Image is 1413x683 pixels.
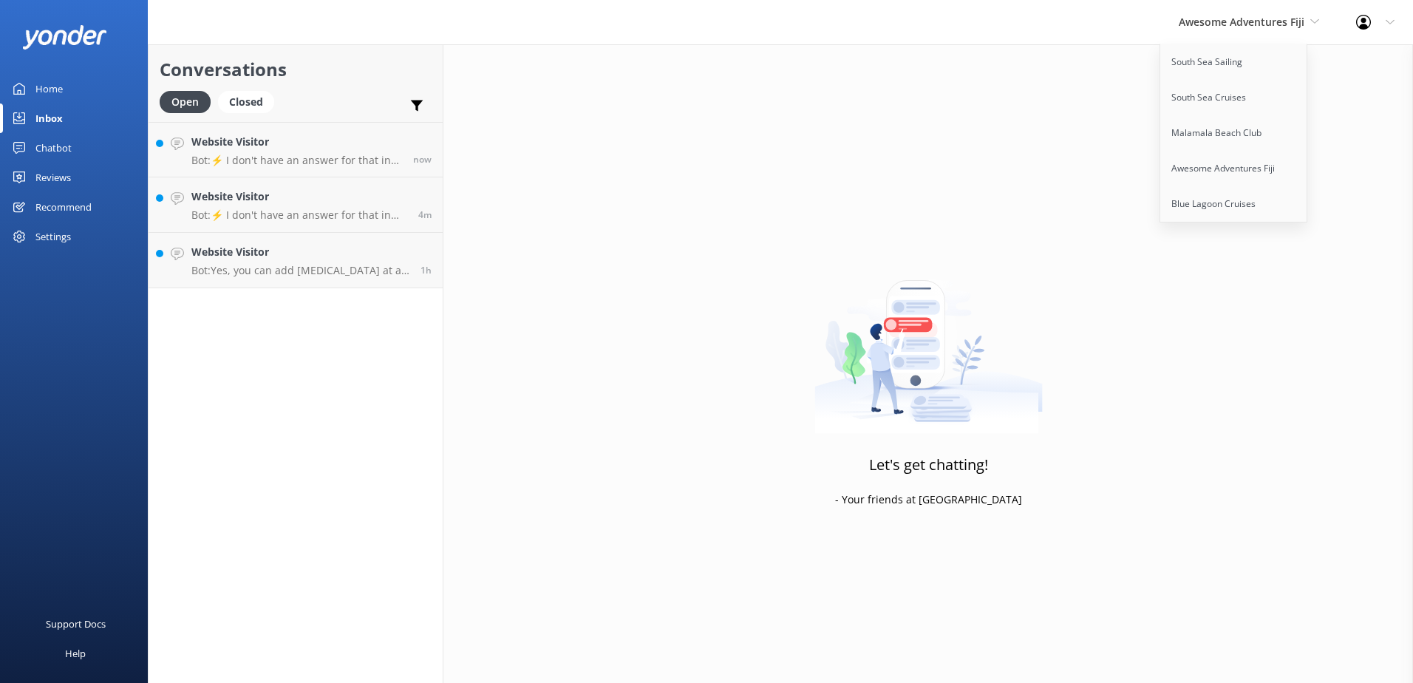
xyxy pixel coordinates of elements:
div: Support Docs [46,609,106,639]
p: Bot: Yes, you can add [MEDICAL_DATA] at an additional cost from certain resorts while on the [GEO... [191,264,409,277]
div: Home [35,74,63,103]
h3: Let's get chatting! [869,453,988,477]
div: Chatbot [35,133,72,163]
p: - Your friends at [GEOGRAPHIC_DATA] [835,492,1022,508]
a: Blue Lagoon Cruises [1160,186,1308,222]
a: South Sea Cruises [1160,80,1308,115]
span: Awesome Adventures Fiji [1179,15,1304,29]
a: Open [160,93,218,109]
a: Website VisitorBot:⚡ I don't have an answer for that in my knowledge base. Please try and rephras... [149,177,443,233]
a: Website VisitorBot:⚡ I don't have an answer for that in my knowledge base. Please try and rephras... [149,122,443,177]
div: Recommend [35,192,92,222]
div: Closed [218,91,274,113]
a: South Sea Sailing [1160,44,1308,80]
span: Aug 28 2025 01:04pm (UTC +12:00) Pacific/Auckland [413,153,432,166]
h4: Website Visitor [191,188,407,205]
h2: Conversations [160,55,432,84]
h4: Website Visitor [191,244,409,260]
p: Bot: ⚡ I don't have an answer for that in my knowledge base. Please try and rephrase your questio... [191,208,407,222]
div: Help [65,639,86,668]
h4: Website Visitor [191,134,402,150]
a: Awesome Adventures Fiji [1160,151,1308,186]
div: Inbox [35,103,63,133]
div: Open [160,91,211,113]
a: Malamala Beach Club [1160,115,1308,151]
a: Website VisitorBot:Yes, you can add [MEDICAL_DATA] at an additional cost from certain resorts whi... [149,233,443,288]
img: yonder-white-logo.png [22,25,107,50]
div: Reviews [35,163,71,192]
img: artwork of a man stealing a conversation from at giant smartphone [814,249,1043,434]
a: Closed [218,93,282,109]
span: Aug 28 2025 11:50am (UTC +12:00) Pacific/Auckland [421,264,432,276]
div: Settings [35,222,71,251]
span: Aug 28 2025 12:59pm (UTC +12:00) Pacific/Auckland [418,208,432,221]
p: Bot: ⚡ I don't have an answer for that in my knowledge base. Please try and rephrase your questio... [191,154,402,167]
